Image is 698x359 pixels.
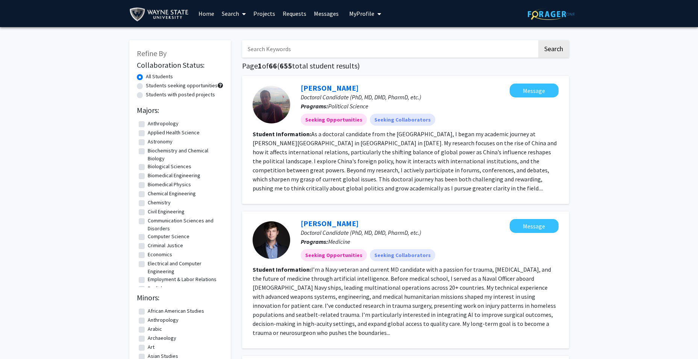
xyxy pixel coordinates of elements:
[510,84,559,97] button: Message Mitchell Gallagher
[301,93,421,101] span: Doctoral Candidate (PhD, MD, DMD, PharmD, etc.)
[148,190,196,198] label: Chemical Engineering
[146,91,215,99] label: Students with posted projects
[148,199,171,207] label: Chemistry
[301,102,328,110] b: Programs:
[148,251,172,259] label: Economics
[148,120,179,128] label: Anthropology
[148,138,173,146] label: Astronomy
[148,316,179,324] label: Anthropology
[242,61,569,70] h1: Page of ( total student results)
[148,334,176,342] label: Archaeology
[269,61,277,70] span: 66
[6,325,32,353] iframe: Chat
[148,275,217,283] label: Employment & Labor Relations
[148,163,191,170] label: Biological Sciences
[137,106,223,115] h2: Majors:
[195,0,218,27] a: Home
[301,219,359,228] a: [PERSON_NAME]
[148,181,191,189] label: Biomedical Physics
[242,40,537,58] input: Search Keywords
[510,219,559,233] button: Message Brandon Rogers
[148,343,154,351] label: Art
[328,102,368,110] span: Political Science
[258,61,262,70] span: 1
[218,0,250,27] a: Search
[349,10,374,17] span: My Profile
[146,82,218,90] label: Students seeking opportunities
[250,0,279,27] a: Projects
[253,266,556,336] fg-read-more: I’m a Navy veteran and current MD candidate with a passion for trauma, [MEDICAL_DATA], and the fu...
[148,217,221,233] label: Communication Sciences and Disorders
[538,40,569,58] button: Search
[148,307,204,315] label: African American Studies
[148,129,200,137] label: Applied Health Science
[528,8,575,20] img: ForagerOne Logo
[137,49,167,58] span: Refine By
[148,147,221,163] label: Biochemistry and Chemical Biology
[148,325,162,333] label: Arabic
[279,0,310,27] a: Requests
[148,242,183,249] label: Criminal Justice
[370,249,435,261] mat-chip: Seeking Collaborators
[146,73,173,81] label: All Students
[137,293,223,302] h2: Minors:
[301,114,367,126] mat-chip: Seeking Opportunities
[148,172,200,179] label: Biomedical Engineering
[301,229,421,236] span: Doctoral Candidate (PhD, MD, DMD, PharmD, etc.)
[148,260,221,275] label: Electrical and Computer Engineering
[148,233,189,240] label: Computer Science
[253,130,311,138] b: Student Information:
[129,6,192,23] img: Wayne State University Logo
[328,238,350,245] span: Medicine
[301,83,359,93] a: [PERSON_NAME]
[148,208,185,216] label: Civil Engineering
[310,0,342,27] a: Messages
[253,130,557,192] fg-read-more: As a doctoral candidate from the [GEOGRAPHIC_DATA], I began my academic journey at [PERSON_NAME][...
[253,266,311,273] b: Student Information:
[370,114,435,126] mat-chip: Seeking Collaborators
[301,238,328,245] b: Programs:
[137,61,223,70] h2: Collaboration Status:
[148,284,164,292] label: English
[301,249,367,261] mat-chip: Seeking Opportunities
[280,61,292,70] span: 655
